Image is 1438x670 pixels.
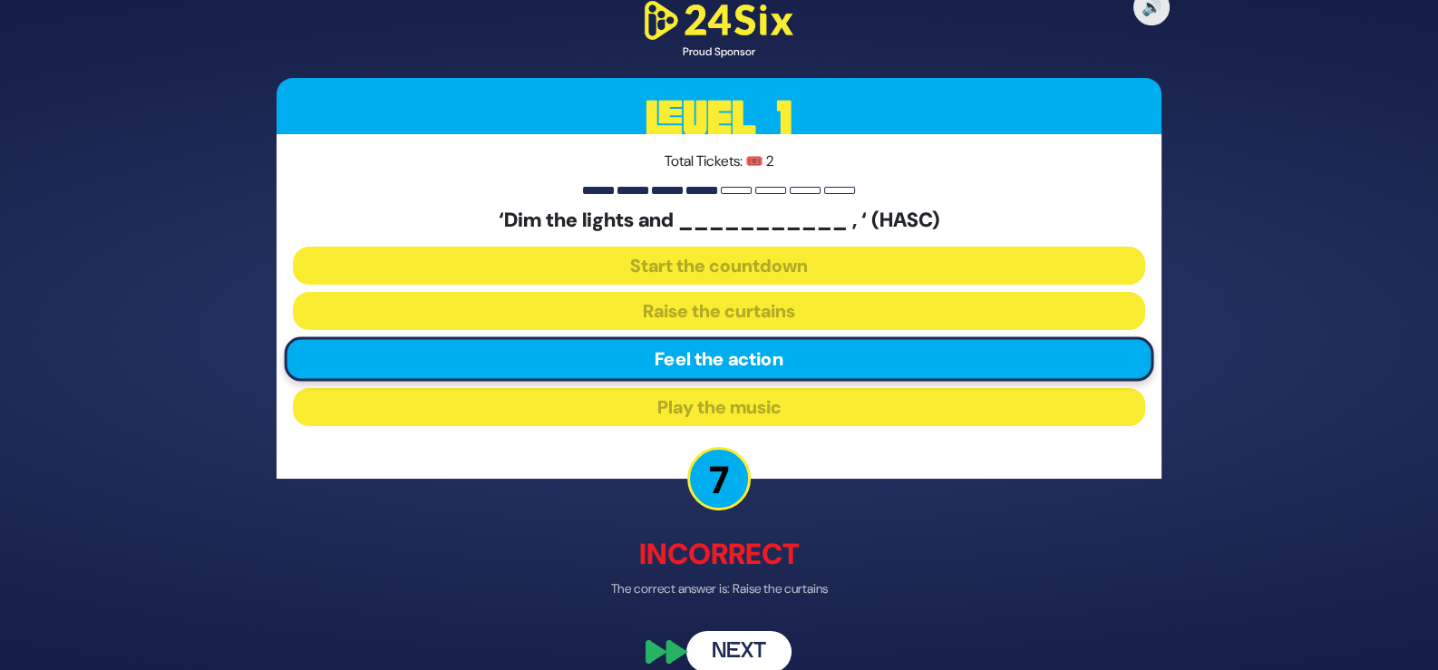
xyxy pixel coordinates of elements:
h5: ‘Dim the lights and ___________ , ‘ (HASC) [293,209,1145,232]
p: Incorrect [277,532,1161,576]
h3: Level 1 [277,78,1161,160]
p: The correct answer is: Raise the curtains [277,579,1161,598]
button: Feel the action [285,337,1154,382]
button: Raise the curtains [293,292,1145,330]
p: Total Tickets: 🎟️ 2 [293,151,1145,172]
div: Proud Sponsor [637,44,801,60]
button: Start the countdown [293,247,1145,285]
button: Play the music [293,388,1145,426]
p: 7 [687,447,751,510]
